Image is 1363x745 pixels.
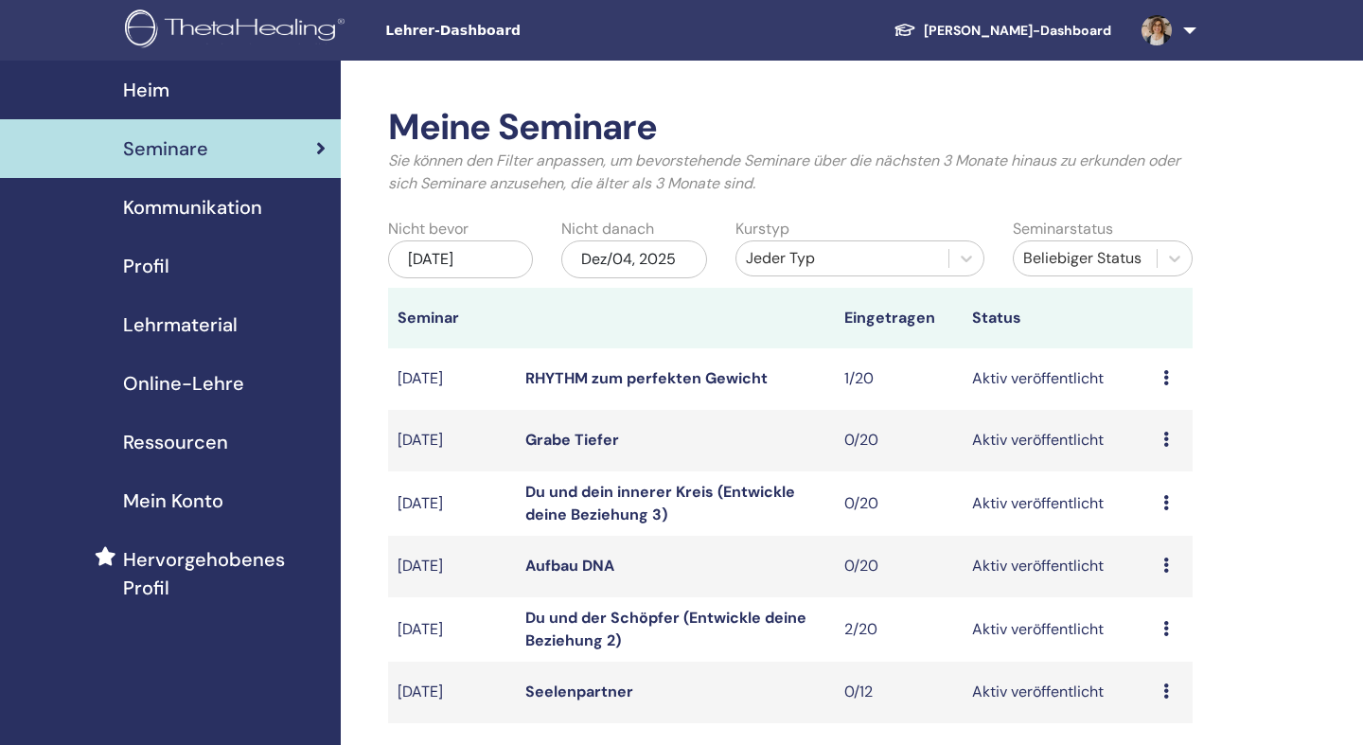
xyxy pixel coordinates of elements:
td: 2/20 [835,597,963,662]
td: [DATE] [388,536,516,597]
a: Du und dein innerer Kreis (Entwickle deine Beziehung 3) [525,482,795,524]
th: Eingetragen [835,288,963,348]
div: Jeder Typ [746,247,939,270]
td: 0/20 [835,536,963,597]
label: Kurstyp [735,218,789,240]
td: Aktiv veröffentlicht [963,597,1154,662]
th: Status [963,288,1154,348]
a: Grabe Tiefer [525,430,619,450]
td: Aktiv veröffentlicht [963,536,1154,597]
td: 0/20 [835,471,963,536]
span: Ressourcen [123,428,228,456]
h2: Meine Seminare [388,106,1193,150]
td: [DATE] [388,471,516,536]
span: Mein Konto [123,487,223,515]
td: [DATE] [388,662,516,723]
span: Lehrer-Dashboard [385,21,669,41]
span: Lehrmaterial [123,310,238,339]
td: [DATE] [388,348,516,410]
th: Seminar [388,288,516,348]
a: Du und der Schöpfer (Entwickle deine Beziehung 2) [525,608,806,650]
img: graduation-cap-white.svg [894,22,916,38]
td: Aktiv veröffentlicht [963,410,1154,471]
label: Nicht bevor [388,218,469,240]
span: Heim [123,76,169,104]
span: Profil [123,252,169,280]
a: Seelenpartner [525,682,633,701]
td: 0/20 [835,410,963,471]
a: RHYTHM zum perfekten Gewicht [525,368,768,388]
a: Aufbau DNA [525,556,614,576]
a: [PERSON_NAME]-Dashboard [878,13,1126,48]
img: default.jpg [1142,15,1172,45]
label: Seminarstatus [1013,218,1113,240]
label: Nicht danach [561,218,654,240]
td: Aktiv veröffentlicht [963,471,1154,536]
span: Kommunikation [123,193,262,222]
div: Beliebiger Status [1023,247,1147,270]
img: logo.png [125,9,351,52]
p: Sie können den Filter anpassen, um bevorstehende Seminare über die nächsten 3 Monate hinaus zu er... [388,150,1193,195]
td: [DATE] [388,410,516,471]
span: Seminare [123,134,208,163]
td: 1/20 [835,348,963,410]
span: Hervorgehobenes Profil [123,545,326,602]
td: Aktiv veröffentlicht [963,662,1154,723]
td: Aktiv veröffentlicht [963,348,1154,410]
span: Online-Lehre [123,369,244,398]
td: 0/12 [835,662,963,723]
div: Dez/04, 2025 [561,240,706,278]
div: [DATE] [388,240,533,278]
td: [DATE] [388,597,516,662]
